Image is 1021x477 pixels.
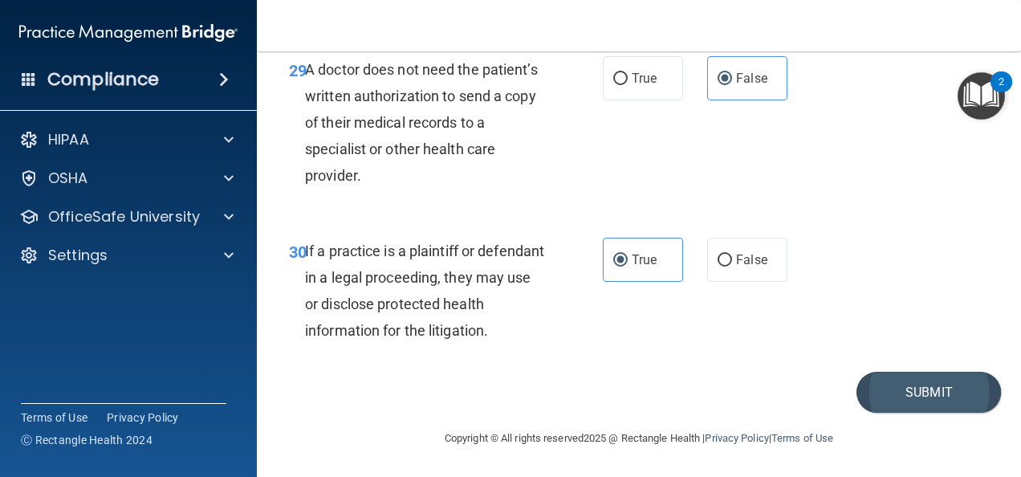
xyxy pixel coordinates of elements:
[48,207,200,226] p: OfficeSafe University
[289,243,307,262] span: 30
[613,255,628,267] input: True
[999,82,1004,103] div: 2
[19,17,238,49] img: PMB logo
[48,246,108,265] p: Settings
[19,169,234,188] a: OSHA
[107,410,179,426] a: Privacy Policy
[705,432,768,444] a: Privacy Policy
[289,61,307,80] span: 29
[856,372,1001,413] button: Submit
[19,246,234,265] a: Settings
[305,61,538,185] span: A doctor does not need the patient’s written authorization to send a copy of their medical record...
[718,255,732,267] input: False
[613,73,628,85] input: True
[48,130,89,149] p: HIPAA
[48,169,88,188] p: OSHA
[19,207,234,226] a: OfficeSafe University
[47,68,159,91] h4: Compliance
[346,413,932,464] div: Copyright © All rights reserved 2025 @ Rectangle Health | |
[21,432,153,448] span: Ⓒ Rectangle Health 2024
[958,72,1005,120] button: Open Resource Center, 2 new notifications
[21,410,87,426] a: Terms of Use
[736,252,767,267] span: False
[718,73,732,85] input: False
[305,243,544,340] span: If a practice is a plaintiff or defendant in a legal proceeding, they may use or disclose protect...
[632,252,657,267] span: True
[771,432,833,444] a: Terms of Use
[736,71,767,86] span: False
[19,130,234,149] a: HIPAA
[632,71,657,86] span: True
